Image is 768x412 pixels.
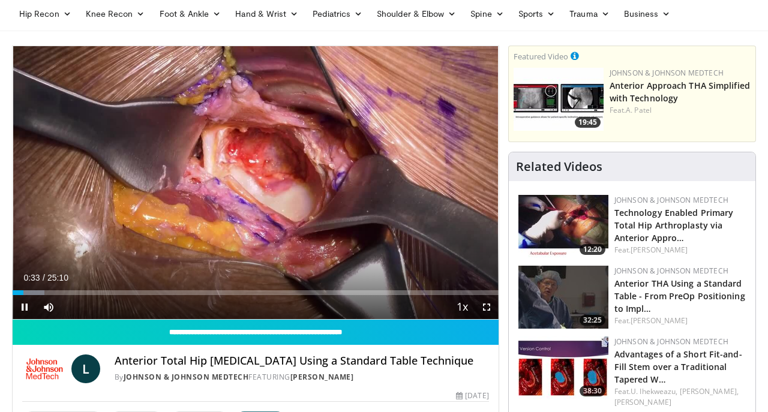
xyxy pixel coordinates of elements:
span: 0:33 [23,273,40,282]
h4: Anterior Total Hip [MEDICAL_DATA] Using a Standard Table Technique [115,354,489,368]
div: [DATE] [456,390,488,401]
span: 25:10 [47,273,68,282]
a: Spine [463,2,511,26]
img: Johnson & Johnson MedTech [22,354,67,383]
a: 38:30 [518,336,608,399]
small: Featured Video [514,51,568,62]
a: Johnson & Johnson MedTech [614,195,728,205]
button: Playback Rate [451,295,475,319]
a: 12:20 [518,195,608,258]
span: / [43,273,45,282]
span: 12:20 [580,244,605,255]
a: Johnson & Johnson MedTech [614,336,728,347]
div: Feat. [610,105,751,116]
h4: Related Videos [516,160,602,174]
a: Hip Recon [12,2,79,26]
a: [PERSON_NAME] [290,372,354,382]
a: [PERSON_NAME] [631,315,688,326]
a: Shoulder & Elbow [370,2,463,26]
a: Anterior THA Using a Standard Table - From PreOp Positioning to Impl… [614,278,745,314]
a: Sports [511,2,563,26]
img: ca0d5772-d6f0-440f-9d9c-544dbf2110f6.150x105_q85_crop-smart_upscale.jpg [518,195,608,258]
a: Anterior Approach THA Simplified with Technology [610,80,750,104]
a: Foot & Ankle [152,2,229,26]
img: 06bb1c17-1231-4454-8f12-6191b0b3b81a.150x105_q85_crop-smart_upscale.jpg [514,68,604,131]
div: Feat. [614,315,746,326]
button: Pause [13,295,37,319]
a: [PERSON_NAME] [614,397,671,407]
a: Technology Enabled Primary Total Hip Arthroplasty via Anterior Appro… [614,207,734,243]
a: 32:25 [518,266,608,329]
a: [PERSON_NAME] [631,245,688,255]
a: [PERSON_NAME], [680,386,739,396]
a: Advantages of a Short Fit-and-Fill Stem over a Traditional Tapered W… [614,348,742,385]
div: Feat. [614,245,746,255]
img: fb91acd8-bc04-4ae9-bde3-7c4933bf1daf.150x105_q85_crop-smart_upscale.jpg [518,266,608,329]
div: By FEATURING [115,372,489,383]
button: Mute [37,295,61,319]
img: 95786e68-19e1-4634-a8c5-ad44c4cb42c9.150x105_q85_crop-smart_upscale.jpg [518,336,608,399]
a: Business [617,2,678,26]
button: Fullscreen [475,295,499,319]
span: 38:30 [580,386,605,396]
div: Progress Bar [13,290,499,295]
video-js: Video Player [13,46,499,320]
a: Trauma [562,2,617,26]
span: 19:45 [575,117,601,128]
div: Feat. [614,386,746,408]
a: Johnson & Johnson MedTech [614,266,728,276]
a: U. Ihekweazu, [631,386,677,396]
a: Johnson & Johnson MedTech [610,68,724,78]
a: Hand & Wrist [228,2,305,26]
a: Knee Recon [79,2,152,26]
a: 19:45 [514,68,604,131]
a: L [71,354,100,383]
a: Johnson & Johnson MedTech [124,372,249,382]
a: Pediatrics [305,2,370,26]
span: 32:25 [580,315,605,326]
a: A. Patel [626,105,652,115]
